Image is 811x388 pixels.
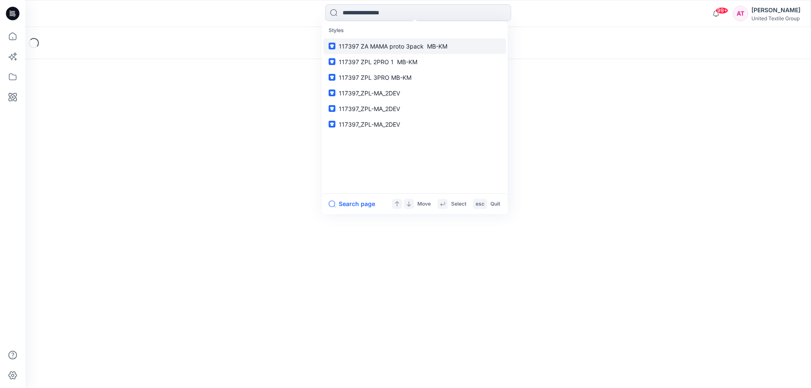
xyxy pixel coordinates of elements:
a: 117397_ZPL-MA_2DEV [324,85,506,101]
p: Select [451,200,466,209]
a: 117397_ZPL-MA_2DEV [324,101,506,117]
div: [PERSON_NAME] [751,5,800,15]
div: United Textile Group [751,15,800,22]
span: 117397_ZPL-MA_2DEV [339,121,400,128]
span: 117397_ZPL-MA_2DEV [339,105,400,112]
span: 99+ [716,7,728,14]
p: esc [476,200,484,209]
button: Search page [329,199,375,209]
div: AT [733,6,748,21]
a: 117397_ZPL-MA_2DEV [324,117,506,132]
p: Styles [324,23,506,38]
span: 117397_ZPL-MA_2DEV [339,90,400,97]
a: 117397 ZA MAMA proto 3pack MB-KM [324,38,506,54]
span: 117397 ZPL 3PRO MB-KM [339,74,411,81]
p: Quit [490,200,500,209]
p: Move [417,200,431,209]
a: 117397 ZPL 3PRO MB-KM [324,70,506,85]
span: 117397 ZA MAMA proto 3pack MB-KM [339,43,447,50]
a: 117397 ZPL 2PRO 1 MB-KM [324,54,506,70]
span: 117397 ZPL 2PRO 1 MB-KM [339,58,417,65]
